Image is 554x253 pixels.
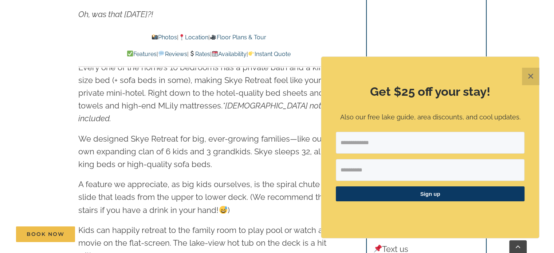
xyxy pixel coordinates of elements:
img: ✅ [127,51,133,56]
p: ​ [336,210,524,218]
img: 💬 [158,51,164,56]
span: Oh, was that [DATE]?! [78,9,153,19]
p: | | | | [78,50,339,59]
span: We designed Skye Retreat for big, ever-growing families—like our own expanding clan of 6 kids and... [78,134,331,169]
a: Book Now [16,226,75,242]
a: Availability [212,51,247,58]
img: 👉 [248,51,254,56]
img: 😅 [219,206,227,214]
span: A feature we appreciate, as big kids ourselves, is the spiral chute slide that leads from the upp... [78,179,327,214]
a: Location [178,34,208,41]
img: 🎥 [210,34,216,40]
img: 📆 [212,51,218,56]
a: Floor Plans & Tour [210,34,266,41]
h2: Get $25 off your stay! [336,83,524,100]
img: 📍 [179,34,185,40]
a: Instant Quote [248,51,291,58]
button: Sign up [336,186,524,201]
a: Reviews [158,51,187,58]
a: Rates [189,51,210,58]
button: Close [522,68,539,85]
img: 💲 [189,51,195,56]
img: 📸 [152,34,158,40]
p: | | [78,33,339,42]
input: First Name [336,159,524,181]
a: Features [127,51,157,58]
p: Also our free lake guide, area discounts, and cool updates. [336,112,524,123]
a: Photos [152,34,177,41]
span: Book Now [27,231,64,237]
input: Email Address [336,132,524,154]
